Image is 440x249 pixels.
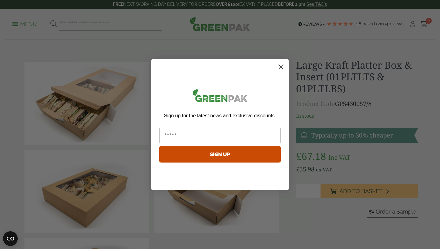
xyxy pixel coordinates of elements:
[276,61,286,72] button: Close dialog
[159,86,281,107] img: greenpak_logo
[3,231,18,246] button: Open CMP widget
[159,128,281,143] input: Email
[159,146,281,163] button: SIGN UP
[164,113,276,118] span: Sign up for the latest news and exclusive discounts.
